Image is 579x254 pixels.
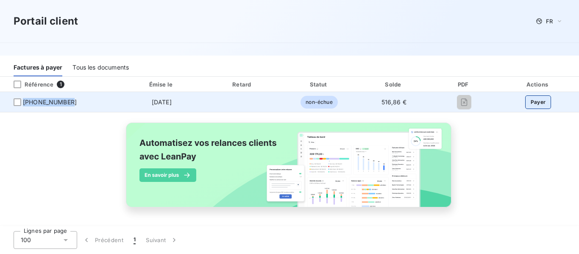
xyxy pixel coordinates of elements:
[381,98,406,106] span: 516,86 €
[432,80,495,89] div: PDF
[525,95,551,109] button: Payer
[301,96,337,109] span: non-échue
[499,80,577,89] div: Actions
[283,80,356,89] div: Statut
[14,59,62,76] div: Factures à payer
[7,81,53,88] div: Référence
[14,14,78,29] h3: Portail client
[21,236,31,244] span: 100
[23,98,77,106] span: [PHONE_NUMBER]
[546,18,553,25] span: FR
[152,98,172,106] span: [DATE]
[141,231,184,249] button: Suivant
[128,231,141,249] button: 1
[77,231,128,249] button: Précédent
[359,80,429,89] div: Solde
[118,117,461,222] img: banner
[121,80,202,89] div: Émise le
[134,236,136,244] span: 1
[72,59,129,76] div: Tous les documents
[57,81,64,88] span: 1
[206,80,280,89] div: Retard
